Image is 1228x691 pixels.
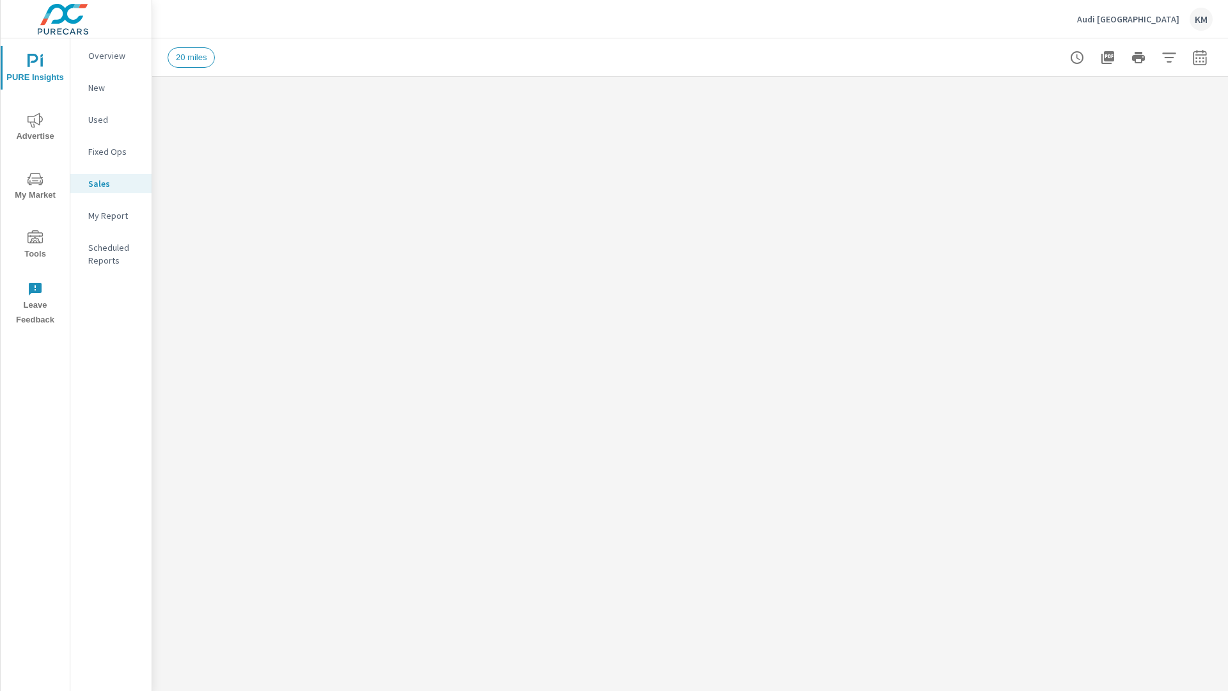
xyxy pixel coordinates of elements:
[1,38,70,333] div: nav menu
[88,209,141,222] p: My Report
[70,142,152,161] div: Fixed Ops
[88,177,141,190] p: Sales
[4,113,66,144] span: Advertise
[295,108,316,129] span: Save this to your personalized report
[70,174,152,193] div: Sales
[88,49,141,62] p: Overview
[1077,13,1179,25] p: Audi [GEOGRAPHIC_DATA]
[1095,45,1121,70] button: "Export Report to PDF"
[173,116,242,130] h5: Sales Totals
[88,113,141,126] p: Used
[4,171,66,203] span: My Market
[70,206,152,225] div: My Report
[70,110,152,129] div: Used
[4,282,66,328] span: Leave Feedback
[1187,45,1213,70] button: Select Date Range
[88,145,141,158] p: Fixed Ops
[1156,45,1182,70] button: Apply Filters
[70,46,152,65] div: Overview
[4,54,66,85] span: PURE Insights
[4,230,66,262] span: Tools
[1126,45,1151,70] button: Print Report
[88,241,141,267] p: Scheduled Reports
[70,78,152,97] div: New
[70,238,152,270] div: Scheduled Reports
[168,52,214,62] span: 20 miles
[1190,8,1213,31] div: KM
[88,81,141,94] p: New
[173,131,225,146] p: Last 30 days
